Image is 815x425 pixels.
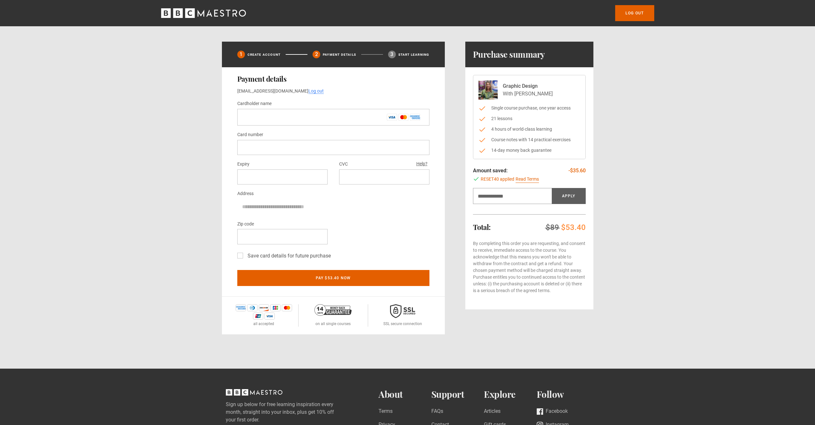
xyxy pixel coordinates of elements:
label: Card number [237,131,263,139]
button: Pay $53.40 now [237,270,429,286]
h2: Total: [473,223,491,231]
p: Graphic Design [503,82,553,90]
p: Create Account [248,52,281,57]
label: Address [237,190,254,198]
div: 3 [388,51,396,58]
h2: Support [431,389,484,400]
svg: BBC Maestro [161,8,246,18]
h2: Follow [537,389,590,400]
p: With [PERSON_NAME] [503,90,553,98]
img: visa [265,313,275,320]
a: Facebook [537,407,568,416]
h1: Purchase summary [473,49,545,60]
img: mastercard [282,304,292,311]
a: Log out [615,5,654,21]
iframe: Secure expiration date input frame [242,174,322,180]
button: Apply [552,188,586,204]
label: CVC [339,160,348,168]
p: SSL secure connection [383,321,422,327]
li: 14-day money back guarantee [478,147,580,154]
li: 4 hours of world-class learning [478,126,580,133]
p: on all single courses [315,321,351,327]
div: 1 [237,51,245,58]
p: Payment details [323,52,356,57]
iframe: Secure CVC input frame [344,174,424,180]
span: $53.40 [561,223,586,232]
img: 14-day-money-back-guarantee-42d24aedb5115c0ff13b.png [314,304,352,316]
label: Zip code [237,220,254,228]
span: RESET40 applied [481,176,514,183]
svg: BBC Maestro, back to top [226,389,282,396]
iframe: Secure postal code input frame [242,233,322,240]
p: [EMAIL_ADDRESS][DOMAIN_NAME] [237,88,429,94]
h2: Explore [484,389,537,400]
p: -$35.60 [568,167,586,175]
label: Save card details for future purchase [245,252,331,260]
img: unionpay [253,313,263,320]
label: Sign up below for free learning inspiration every month, straight into your inbox, plus get 10% o... [226,401,353,424]
p: all accepted [253,321,274,327]
p: Amount saved: [473,167,508,175]
li: 21 lessons [478,115,580,122]
img: discover [259,304,269,311]
li: Course notes with 14 practical exercises [478,136,580,143]
div: 2 [313,51,320,58]
a: Read Terms [516,176,539,183]
h2: Payment details [237,75,429,83]
img: amex [236,304,246,311]
img: diners [247,304,257,311]
a: Articles [484,407,501,416]
label: Expiry [237,160,249,168]
p: Start learning [398,52,429,57]
h2: About [379,389,431,400]
span: $89 [546,223,559,232]
a: Log out [308,88,324,94]
button: Help? [414,160,429,168]
iframe: Secure card number input frame [242,144,424,151]
a: Terms [379,407,393,416]
img: jcb [270,304,281,311]
a: FAQs [431,407,443,416]
p: By completing this order you are requesting, and consent to receive, immediate access to the cour... [473,240,586,294]
a: BBC Maestro, back to top [226,391,282,397]
label: Cardholder name [237,100,272,108]
li: Single course purchase, one year access [478,105,580,111]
